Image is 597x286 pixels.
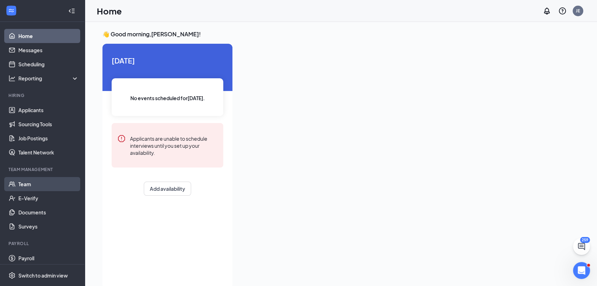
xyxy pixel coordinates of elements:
svg: Settings [8,272,16,279]
a: Applicants [18,103,79,117]
a: Surveys [18,219,79,233]
div: Reporting [18,75,79,82]
button: ChatActive [573,238,590,255]
a: Job Postings [18,131,79,145]
span: [DATE] [112,55,223,66]
div: Team Management [8,166,77,172]
svg: Analysis [8,75,16,82]
svg: Error [117,134,126,143]
svg: ChatActive [577,242,586,251]
a: Team [18,177,79,191]
a: Messages [18,43,79,57]
a: Talent Network [18,145,79,159]
div: Hiring [8,92,77,98]
svg: QuestionInfo [558,7,567,15]
div: JE [576,8,580,14]
svg: Collapse [68,7,75,14]
h1: Home [97,5,122,17]
a: Sourcing Tools [18,117,79,131]
a: Payroll [18,251,79,265]
a: Scheduling [18,57,79,71]
div: Switch to admin view [18,272,68,279]
h3: 👋 Good morning, [PERSON_NAME] ! [102,30,579,38]
div: Applicants are unable to schedule interviews until you set up your availability. [130,134,218,156]
button: Add availability [144,182,191,196]
a: Home [18,29,79,43]
svg: Notifications [543,7,551,15]
div: Payroll [8,241,77,247]
iframe: Intercom live chat [573,262,590,279]
svg: WorkstreamLogo [8,7,15,14]
span: No events scheduled for [DATE] . [130,94,205,102]
a: E-Verify [18,191,79,205]
div: 259 [580,237,590,243]
a: Documents [18,205,79,219]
